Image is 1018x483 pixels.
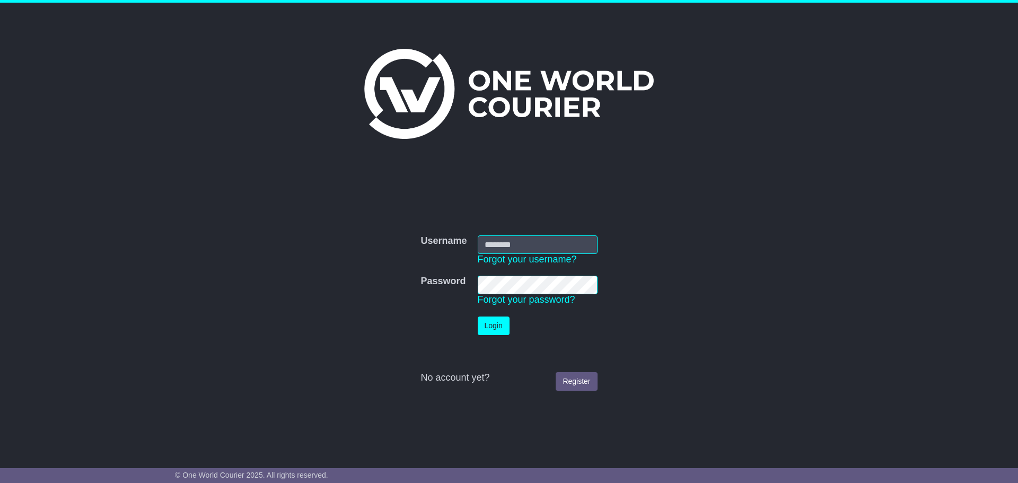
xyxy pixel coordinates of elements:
a: Forgot your username? [478,254,577,265]
button: Login [478,317,510,335]
span: © One World Courier 2025. All rights reserved. [175,471,328,479]
img: One World [364,49,654,139]
label: Username [420,235,467,247]
label: Password [420,276,466,287]
a: Forgot your password? [478,294,575,305]
div: No account yet? [420,372,597,384]
a: Register [556,372,597,391]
